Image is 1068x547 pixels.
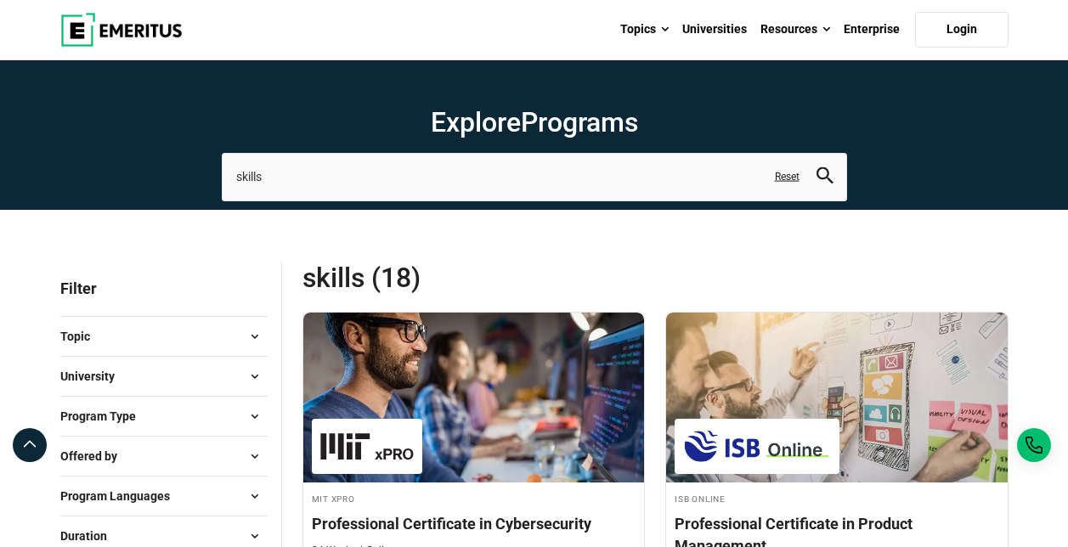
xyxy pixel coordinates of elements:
[60,443,268,469] button: Offered by
[915,12,1009,48] a: Login
[675,491,999,505] h4: ISB Online
[60,403,268,429] button: Program Type
[60,364,268,389] button: University
[312,513,636,534] h4: Professional Certificate in Cybersecurity
[817,172,833,188] a: search
[60,487,184,505] span: Program Languages
[222,153,847,200] input: search-page
[320,427,414,465] img: MIT xPRO
[222,105,847,139] h1: Explore
[521,106,638,138] span: Programs
[817,167,833,187] button: search
[775,170,800,184] a: Reset search
[60,407,150,426] span: Program Type
[60,367,128,386] span: University
[60,324,268,349] button: Topic
[60,483,268,509] button: Program Languages
[312,491,636,505] h4: MIT xPRO
[302,261,656,295] span: skills (18)
[60,327,104,346] span: Topic
[60,261,268,316] p: Filter
[666,313,1008,482] img: Professional Certificate in Product Management | Online Project Management Course
[60,447,131,465] span: Offered by
[303,313,645,482] img: Professional Certificate in Cybersecurity | Online Cybersecurity Course
[683,427,831,465] img: ISB Online
[60,527,121,545] span: Duration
